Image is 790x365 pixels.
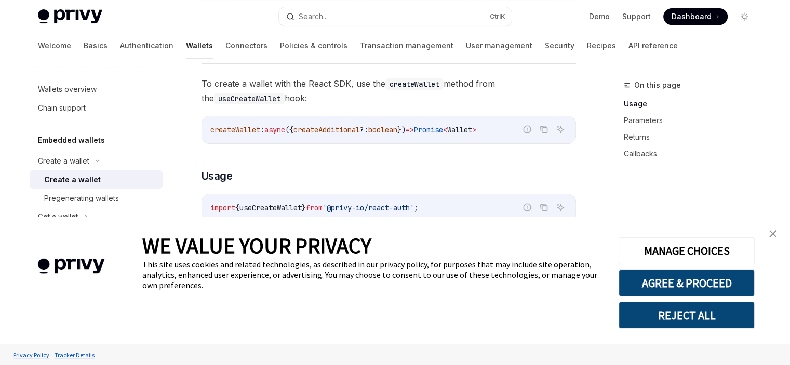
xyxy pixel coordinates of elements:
[120,33,173,58] a: Authentication
[302,203,306,212] span: }
[769,230,776,237] img: close banner
[210,215,231,225] span: const
[210,125,260,134] span: createWallet
[142,232,371,259] span: WE VALUE YOUR PRIVACY
[38,155,89,167] div: Create a wallet
[16,244,127,289] img: company logo
[10,346,52,364] a: Privacy Policy
[619,302,755,329] button: REJECT ALL
[520,200,534,214] button: Report incorrect code
[285,215,289,225] span: }
[634,79,681,91] span: On this page
[443,125,447,134] span: <
[554,200,567,214] button: Ask AI
[30,189,163,208] a: Pregenerating wallets
[356,215,368,225] span: ();
[142,259,603,290] div: This site uses cookies and related technologies, as described in our privacy policy, for purposes...
[736,8,753,25] button: Toggle dark mode
[414,203,418,212] span: ;
[30,80,163,99] a: Wallets overview
[545,33,574,58] a: Security
[554,123,567,136] button: Ask AI
[202,76,576,105] span: To create a wallet with the React SDK, use the method from the hook:
[624,96,761,112] a: Usage
[280,33,347,58] a: Policies & controls
[38,83,97,96] div: Wallets overview
[624,145,761,162] a: Callbacks
[38,102,86,114] div: Chain support
[663,8,728,25] a: Dashboard
[38,211,78,223] div: Get a wallet
[214,93,285,104] code: useCreateWallet
[306,203,323,212] span: from
[397,125,406,134] span: })
[368,125,397,134] span: boolean
[52,346,97,364] a: Tracker Details
[619,237,755,264] button: MANAGE CHOICES
[44,192,119,205] div: Pregenerating wallets
[490,12,505,21] span: Ctrl K
[235,203,239,212] span: {
[385,78,444,90] code: createWallet
[672,11,712,22] span: Dashboard
[210,203,235,212] span: import
[30,99,163,117] a: Chain support
[289,215,293,225] span: =
[299,10,328,23] div: Search...
[520,123,534,136] button: Report incorrect code
[186,33,213,58] a: Wallets
[624,112,761,129] a: Parameters
[762,223,783,244] a: close banner
[231,215,235,225] span: {
[38,9,102,24] img: light logo
[30,152,163,170] button: Create a wallet
[360,125,368,134] span: ?:
[622,11,651,22] a: Support
[447,125,472,134] span: Wallet
[360,33,453,58] a: Transaction management
[537,123,551,136] button: Copy the contents from the code block
[472,125,476,134] span: >
[285,125,293,134] span: ({
[628,33,678,58] a: API reference
[587,33,616,58] a: Recipes
[279,7,512,26] button: Search...CtrlK
[38,134,105,146] h5: Embedded wallets
[624,129,761,145] a: Returns
[235,215,285,225] span: createWallet
[44,173,101,186] div: Create a wallet
[293,125,360,134] span: createAdditional
[38,33,71,58] a: Welcome
[619,269,755,296] button: AGREE & PROCEED
[260,125,264,134] span: :
[239,203,302,212] span: useCreateWallet
[293,215,356,225] span: useCreateWallet
[84,33,108,58] a: Basics
[414,125,443,134] span: Promise
[30,170,163,189] a: Create a wallet
[225,33,267,58] a: Connectors
[537,200,551,214] button: Copy the contents from the code block
[323,203,414,212] span: '@privy-io/react-auth'
[466,33,532,58] a: User management
[406,125,414,134] span: =>
[589,11,610,22] a: Demo
[202,169,233,183] span: Usage
[264,125,285,134] span: async
[30,208,163,226] button: Get a wallet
